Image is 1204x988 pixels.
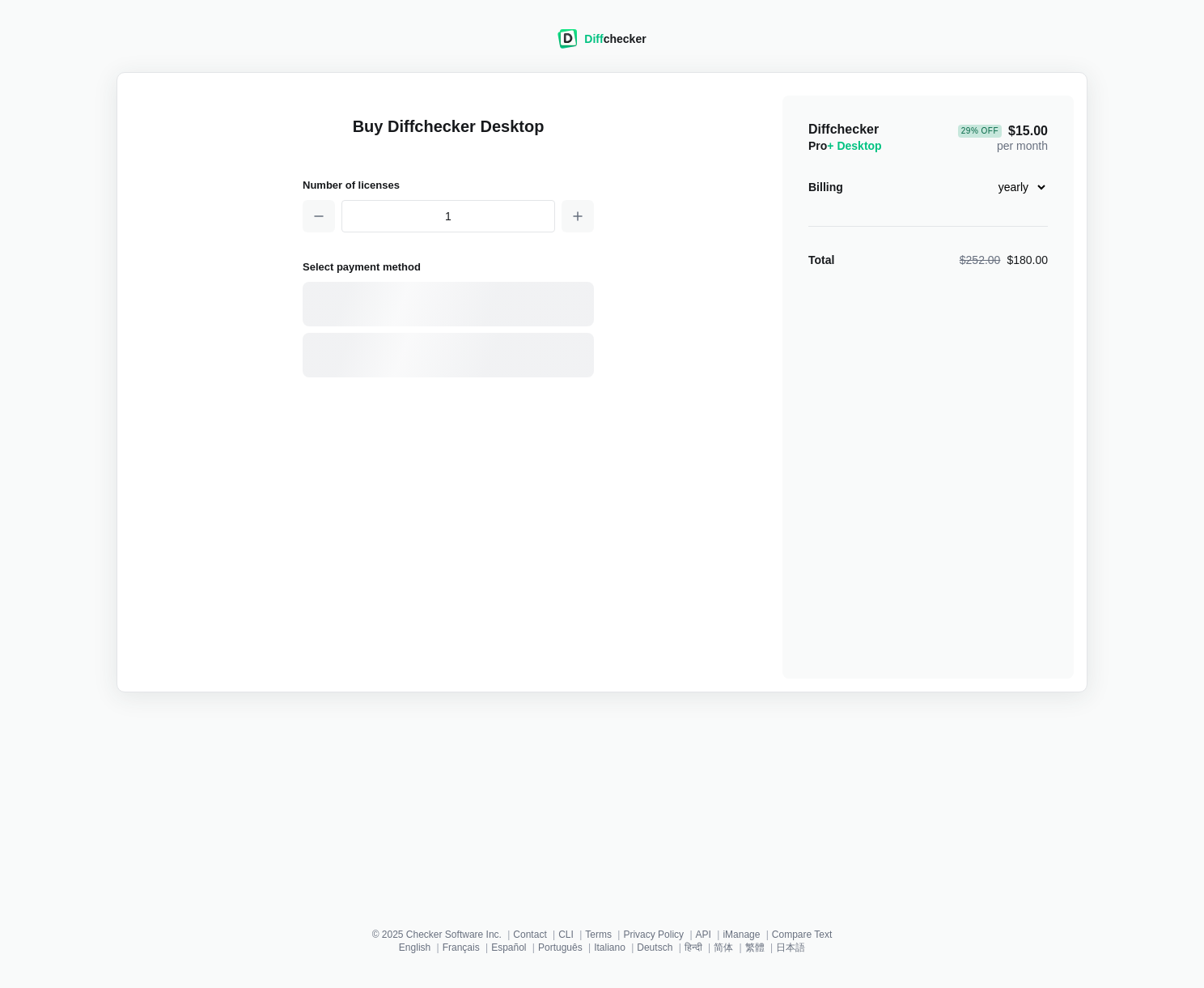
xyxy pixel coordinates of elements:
a: Español [491,942,526,953]
li: © 2025 Checker Software Inc. [372,930,514,939]
a: Português [538,942,583,953]
a: English [399,942,430,953]
a: 日本語 [776,942,805,953]
a: हिन्दी [685,942,702,953]
a: CLI [558,929,574,940]
a: Compare Text [772,929,832,940]
span: $252.00 [960,253,1001,266]
span: Pro [808,139,882,152]
span: + Desktop [827,139,881,152]
img: Diffchecker logo [557,29,578,49]
a: 简体 [714,942,733,953]
a: Privacy Policy [623,929,684,940]
a: Terms [585,929,612,940]
a: Deutsch [637,942,672,953]
div: Billing [808,179,843,195]
span: $15.00 [958,125,1048,138]
a: Diffchecker logoDiffchecker [557,38,646,51]
a: 繁體 [745,942,765,953]
a: iManage [723,929,760,940]
h2: Number of licenses [303,177,594,194]
div: $180.00 [960,252,1048,268]
input: 1 [341,200,555,232]
a: Italiano [594,942,625,953]
span: Diffchecker [808,122,879,136]
h2: Select payment method [303,258,594,275]
strong: Total [808,253,834,266]
a: Contact [513,929,546,940]
h1: Buy Diffchecker Desktop [303,115,594,157]
div: checker [584,31,646,47]
a: API [696,929,711,940]
div: 29 % Off [958,125,1002,138]
span: Diff [584,32,603,45]
div: per month [958,121,1048,154]
a: Français [443,942,480,953]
